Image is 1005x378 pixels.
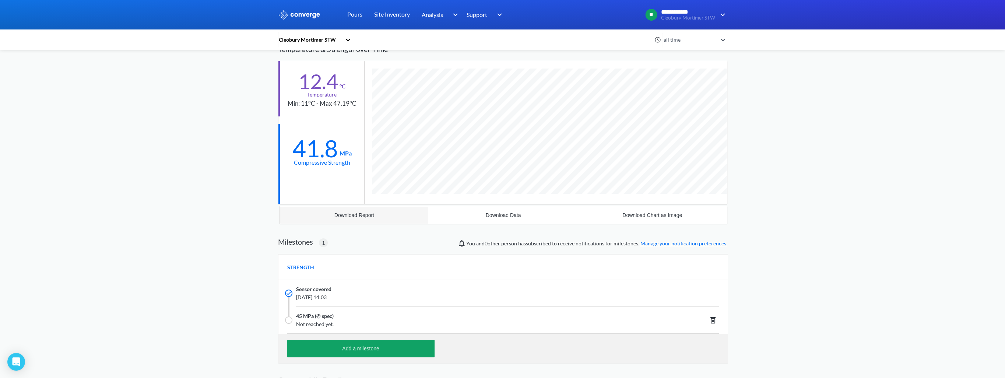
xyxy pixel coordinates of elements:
span: Sensor covered [296,285,331,293]
div: Download Data [486,212,521,218]
button: Download Chart as Image [578,206,727,224]
button: Download Data [429,206,578,224]
button: Download Report [280,206,429,224]
div: 41.8 [292,139,338,158]
img: downArrow.svg [492,10,504,19]
img: logo_ewhite.svg [278,10,321,20]
span: 1 [322,239,325,247]
div: Compressive Strength [294,158,350,167]
span: 45 MPa (@ spec) [296,312,334,320]
button: Add a milestone [287,340,435,357]
img: icon-clock.svg [654,36,661,43]
span: 0 other [485,240,500,246]
div: all time [662,36,717,44]
span: You and person has subscribed to receive notifications for milestones. [466,239,727,248]
div: Open Intercom Messenger [7,353,25,371]
div: Min: 11°C - Max 47.19°C [288,99,356,109]
div: 12.4 [298,72,338,91]
div: Download Chart as Image [622,212,682,218]
div: Cleobury Mortimer STW [278,36,341,44]
span: Support [467,10,487,19]
div: Temperature [307,91,337,99]
img: notifications-icon.svg [457,239,466,248]
a: Manage your notification preferences. [640,240,727,246]
span: STRENGTH [287,263,314,272]
h2: Milestones [278,237,313,246]
span: Analysis [422,10,443,19]
img: downArrow.svg [716,10,727,19]
div: Download Report [334,212,374,218]
span: Not reached yet. [296,320,630,328]
img: downArrow.svg [448,10,460,19]
span: [DATE] 14:03 [296,293,630,301]
span: Cleobury Mortimer STW [661,15,715,21]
